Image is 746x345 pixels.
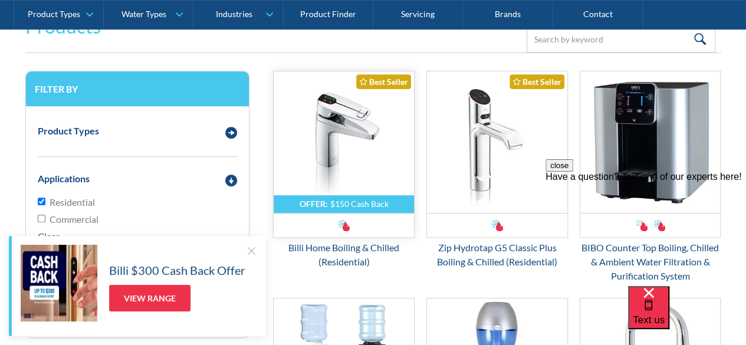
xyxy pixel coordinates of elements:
a: OFFER:$150 Cash BackBilli Home Boiling & Chilled (Residential)Best SellerBilli Home Boiling & Chi... [273,71,415,269]
div: Applications [38,172,90,186]
input: Residential [38,198,45,205]
iframe: podium webchat widget prompt [545,159,746,301]
img: BIBO Counter Top Boiling, Chilled & Ambient Water Filtration & Purification System [580,71,721,213]
div: Industries [215,9,252,19]
a: View Range [109,285,190,311]
h3: Filter by [35,83,241,94]
div: Zip Hydrotap G5 Classic Plus Boiling & Chilled (Residential) [426,241,568,269]
div: Product Types [38,124,99,138]
img: Billi $300 Cash Back Offer [21,245,97,321]
a: BIBO Counter Top Boiling, Chilled & Ambient Water Filtration & Purification System BIBO Counter T... [580,71,721,283]
iframe: podium webchat widget bubble [628,286,746,345]
a: Zip Hydrotap G5 Classic Plus Boiling & Chilled (Residential)Best SellerZip Hydrotap G5 Classic Pl... [426,71,568,269]
h5: Billi $300 Cash Back Offer [109,261,245,279]
span: Commercial [50,212,98,226]
img: Zip Hydrotap G5 Classic Plus Boiling & Chilled (Residential) [427,71,567,213]
div: Water Types [121,9,166,19]
input: Search by keyword [527,26,715,52]
a: Clear [38,231,60,242]
input: Commercial [38,215,45,222]
img: Billi Home Boiling & Chilled (Residential) [274,71,414,213]
div: Billi Home Boiling & Chilled (Residential) [273,241,415,269]
div: OFFER: [300,199,328,209]
div: $150 Cash Back [330,199,389,209]
div: Product Types [28,9,80,19]
span: Residential [50,195,95,209]
div: Best Seller [510,74,564,89]
div: Best Seller [356,74,411,89]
